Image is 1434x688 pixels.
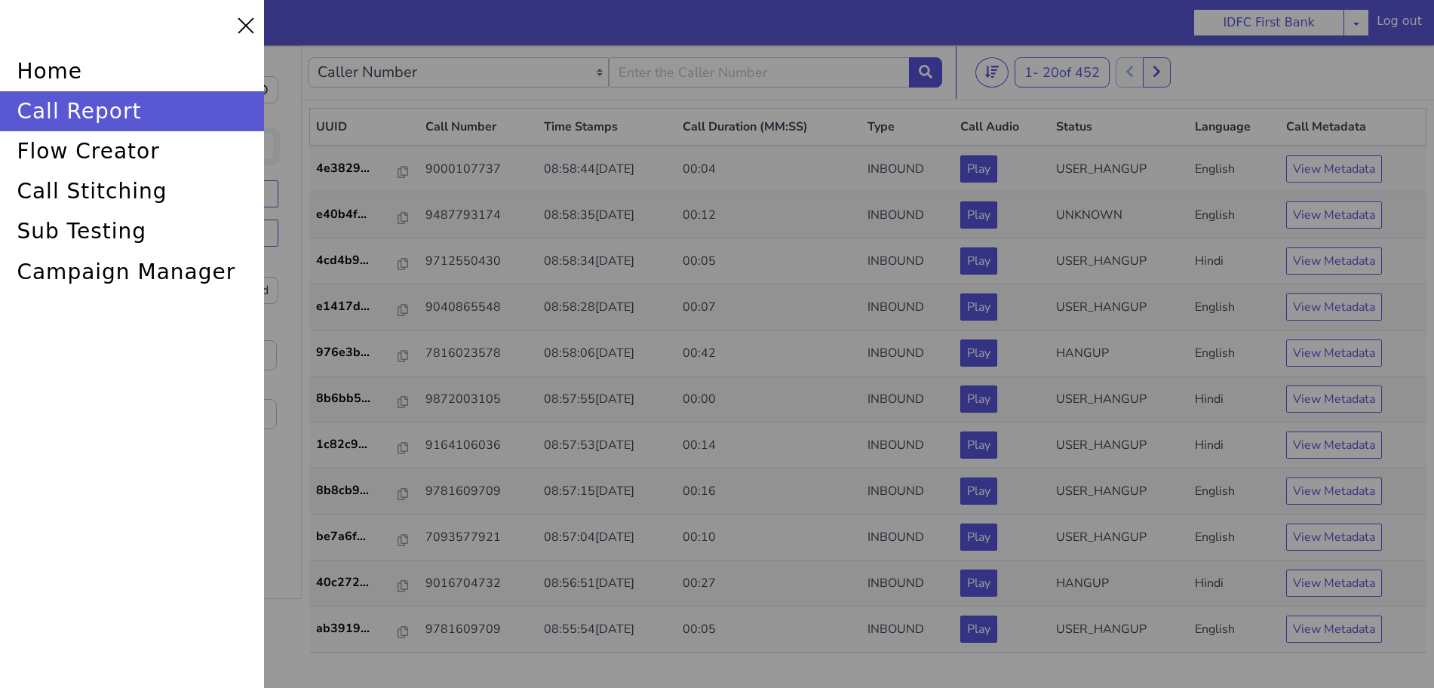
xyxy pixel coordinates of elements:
[23,529,151,550] label: Miscellaneous
[538,515,677,561] td: 08:56:51[DATE]
[163,31,278,58] input: End time:
[151,174,279,201] button: Sub Testing Calls
[1050,377,1189,423] td: USER_HANGUP
[108,135,193,162] button: Reported
[419,561,538,607] td: 9781609709
[861,193,954,239] td: INBOUND
[23,232,136,259] select: Status
[316,436,399,454] p: 8b8cb9...
[310,63,420,101] th: UUID
[861,561,954,607] td: INBOUND
[960,340,997,367] button: Play
[1050,469,1189,515] td: USER_HANGUP
[23,447,151,468] label: UX
[1050,561,1189,607] td: USER_HANGUP
[419,285,538,331] td: 7816023578
[25,331,80,349] label: End State
[861,423,954,469] td: INBOUND
[151,475,278,496] label: Intent
[861,377,954,423] td: INBOUND
[1189,285,1281,331] td: English
[861,515,954,561] td: INBOUND
[419,377,538,423] td: 9164106036
[1286,524,1382,551] button: View Metadata
[316,298,399,316] p: 976e3b...
[316,160,399,178] p: e40b4f...
[1286,110,1382,137] button: View Metadata
[1286,294,1382,321] button: View Metadata
[677,515,862,561] td: 00:27
[538,100,677,147] td: 08:58:44[DATE]
[1050,63,1189,101] th: Status
[1286,156,1382,183] button: View Metadata
[677,377,862,423] td: 00:14
[23,8,139,63] label: Start time:
[861,100,954,147] td: INBOUND
[419,331,538,377] td: 9872003105
[419,515,538,561] td: 9016704732
[1042,18,1100,36] span: 20 of 452
[538,193,677,239] td: 08:58:34[DATE]
[1189,193,1281,239] td: Hindi
[677,147,862,193] td: 00:12
[23,214,136,259] label: Status
[538,147,677,193] td: 08:58:35[DATE]
[193,135,278,162] button: Resolved
[316,436,414,454] a: 8b8cb9...
[538,607,677,653] td: 08:55:49[DATE]
[954,63,1050,101] th: Call Audio
[1286,248,1382,275] button: View Metadata
[316,252,414,270] a: e1417d...
[316,482,414,500] a: be7a6f...
[1050,285,1189,331] td: HANGUP
[960,202,997,229] button: Play
[1050,607,1189,653] td: HANGUP
[960,294,997,321] button: Play
[419,147,538,193] td: 9487793174
[316,482,399,500] p: be7a6f...
[538,377,677,423] td: 08:57:53[DATE]
[861,607,954,653] td: INBOUND
[23,420,151,441] label: Quick Report
[960,432,997,459] button: Play
[316,206,414,224] a: 4cd4b9...
[316,344,414,362] a: 8b6bb5...
[316,252,399,270] p: e1417d...
[143,214,278,259] label: Language Code
[1286,432,1382,459] button: View Metadata
[23,400,278,553] label: Errors
[1286,340,1382,367] button: View Metadata
[419,607,538,653] td: 7816023578
[1286,386,1382,413] button: View Metadata
[25,272,97,290] label: Flow Version
[861,469,954,515] td: INBOUND
[861,239,954,285] td: INBOUND
[316,160,414,178] a: e40b4f...
[316,574,414,592] a: ab3919...
[67,585,152,612] button: Apply Filters
[316,390,414,408] a: 1c82c9...
[1189,331,1281,377] td: Hindi
[1050,331,1189,377] td: USER_HANGUP
[419,63,538,101] th: Call Number
[538,285,677,331] td: 08:58:06[DATE]
[677,331,862,377] td: 00:00
[538,63,677,101] th: Time Stamps
[316,206,399,224] p: 4cd4b9...
[1286,478,1382,505] button: View Metadata
[677,469,862,515] td: 00:10
[960,570,997,597] button: Play
[538,239,677,285] td: 08:58:28[DATE]
[23,502,151,523] label: Entity
[23,174,152,201] button: Live Calls
[1189,239,1281,285] td: English
[419,239,538,285] td: 9040865548
[1015,12,1110,42] button: 1- 20of 452
[609,12,910,42] input: Enter the Caller Number
[677,607,862,653] td: 00:38
[1050,239,1189,285] td: USER_HANGUP
[960,248,997,275] button: Play
[1286,570,1382,597] button: View Metadata
[677,239,862,285] td: 00:07
[143,232,278,259] select: Language Code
